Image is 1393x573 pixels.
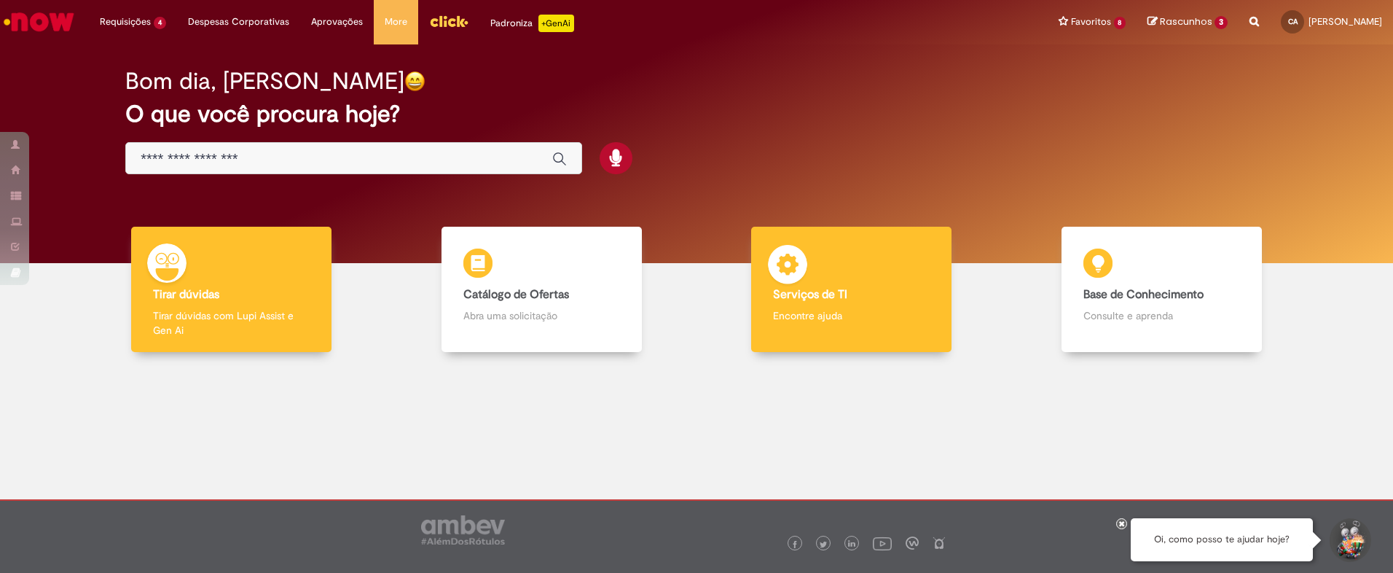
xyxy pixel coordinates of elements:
[820,541,827,548] img: logo_footer_twitter.png
[848,540,855,549] img: logo_footer_linkedin.png
[463,287,569,302] b: Catálogo de Ofertas
[1147,15,1228,29] a: Rascunhos
[490,15,574,32] div: Padroniza
[125,69,404,94] h2: Bom dia, [PERSON_NAME]
[429,10,468,32] img: click_logo_yellow_360x200.png
[385,15,407,29] span: More
[311,15,363,29] span: Aprovações
[696,227,1007,353] a: Serviços de TI Encontre ajuda
[188,15,289,29] span: Despesas Corporativas
[1083,308,1240,323] p: Consulte e aprenda
[153,287,219,302] b: Tirar dúvidas
[1071,15,1111,29] span: Favoritos
[1,7,76,36] img: ServiceNow
[421,515,505,545] img: logo_footer_ambev_rotulo_gray.png
[1083,287,1204,302] b: Base de Conhecimento
[100,15,151,29] span: Requisições
[538,15,574,32] p: +GenAi
[873,534,892,553] img: logo_footer_youtube.png
[76,227,387,353] a: Tirar dúvidas Tirar dúvidas com Lupi Assist e Gen Ai
[1327,518,1371,562] button: Iniciar Conversa de Suporte
[153,308,310,338] p: Tirar dúvidas com Lupi Assist e Gen Ai
[1160,15,1212,28] span: Rascunhos
[906,537,919,550] img: logo_footer_workplace.png
[933,537,946,550] img: logo_footer_naosei.png
[791,541,798,548] img: logo_footer_facebook.png
[773,308,930,323] p: Encontre ajuda
[404,71,425,92] img: happy-face.png
[1114,17,1126,29] span: 8
[1288,17,1298,26] span: CA
[1308,15,1382,28] span: [PERSON_NAME]
[387,227,697,353] a: Catálogo de Ofertas Abra uma solicitação
[1007,227,1317,353] a: Base de Conhecimento Consulte e aprenda
[773,287,847,302] b: Serviços de TI
[154,17,166,29] span: 4
[463,308,620,323] p: Abra uma solicitação
[1215,16,1228,29] span: 3
[1131,518,1313,561] div: Oi, como posso te ajudar hoje?
[125,101,1268,127] h2: O que você procura hoje?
